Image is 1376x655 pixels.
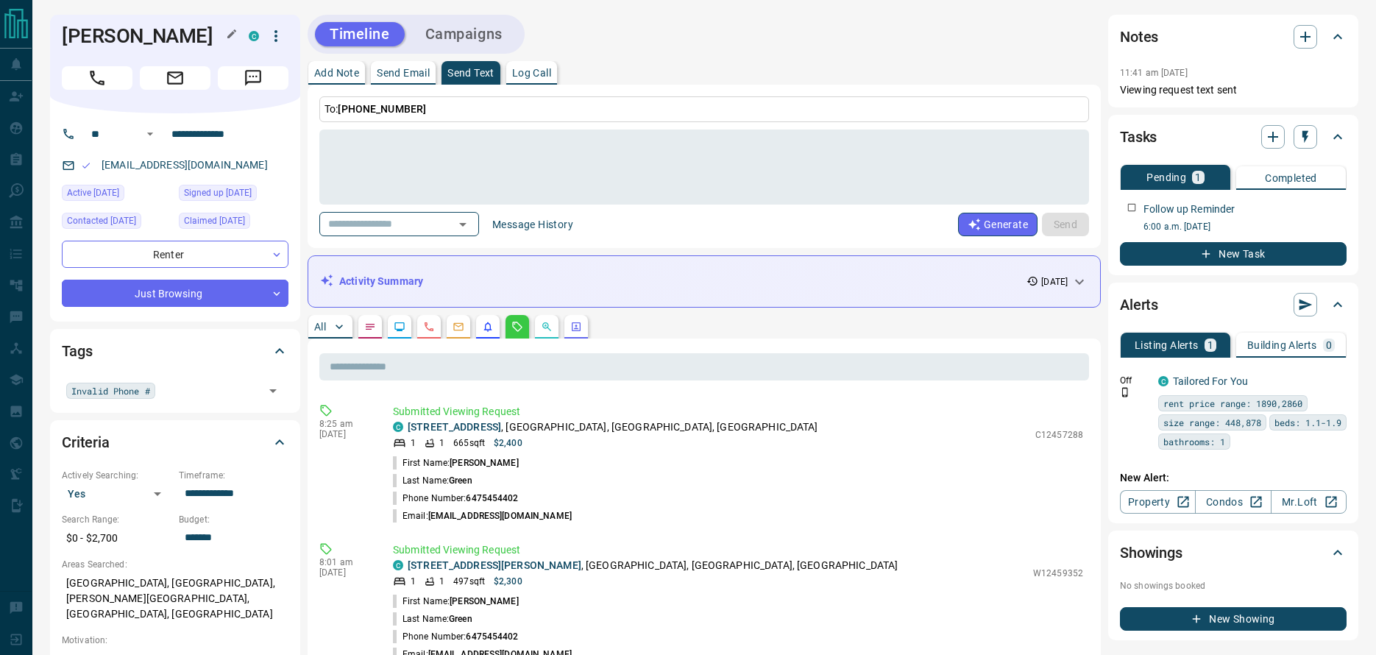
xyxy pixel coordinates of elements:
[62,66,132,90] span: Call
[364,321,376,333] svg: Notes
[541,321,553,333] svg: Opportunities
[453,575,485,588] p: 497 sqft
[263,380,283,401] button: Open
[1120,25,1158,49] h2: Notes
[179,469,288,482] p: Timeframe:
[1247,340,1317,350] p: Building Alerts
[71,383,150,398] span: Invalid Phone #
[393,404,1083,419] p: Submitted Viewing Request
[1120,119,1347,155] div: Tasks
[1120,242,1347,266] button: New Task
[393,630,519,643] p: Phone Number:
[1143,202,1235,217] p: Follow up Reminder
[511,321,523,333] svg: Requests
[466,631,518,642] span: 6475454402
[1120,293,1158,316] h2: Alerts
[62,571,288,626] p: [GEOGRAPHIC_DATA], [GEOGRAPHIC_DATA], [PERSON_NAME][GEOGRAPHIC_DATA], [GEOGRAPHIC_DATA], [GEOGRAP...
[1041,275,1068,288] p: [DATE]
[1135,340,1199,350] p: Listing Alerts
[394,321,405,333] svg: Lead Browsing Activity
[62,482,171,506] div: Yes
[62,339,92,363] h2: Tags
[1120,387,1130,397] svg: Push Notification Only
[218,66,288,90] span: Message
[320,268,1088,295] div: Activity Summary[DATE]
[62,213,171,233] div: Sat Oct 11 2025
[62,280,288,307] div: Just Browsing
[319,557,371,567] p: 8:01 am
[393,422,403,432] div: condos.ca
[1163,415,1261,430] span: size range: 448,878
[62,333,288,369] div: Tags
[1120,125,1157,149] h2: Tasks
[102,159,268,171] a: [EMAIL_ADDRESS][DOMAIN_NAME]
[314,322,326,332] p: All
[453,321,464,333] svg: Emails
[1035,428,1083,442] p: C12457288
[393,509,572,523] p: Email:
[62,241,288,268] div: Renter
[319,96,1089,122] p: To:
[1195,490,1271,514] a: Condos
[179,513,288,526] p: Budget:
[483,213,582,236] button: Message History
[482,321,494,333] svg: Listing Alerts
[428,511,572,521] span: [EMAIL_ADDRESS][DOMAIN_NAME]
[179,185,288,205] div: Fri Mar 17 2017
[1120,82,1347,98] p: Viewing request text sent
[141,125,159,143] button: Open
[140,66,210,90] span: Email
[1173,375,1248,387] a: Tailored For You
[1033,567,1083,580] p: W12459352
[466,493,518,503] span: 6475454402
[1158,376,1168,386] div: condos.ca
[453,214,473,235] button: Open
[1120,374,1149,387] p: Off
[393,542,1083,558] p: Submitted Viewing Request
[62,526,171,550] p: $0 - $2,700
[67,213,136,228] span: Contacted [DATE]
[1120,535,1347,570] div: Showings
[958,213,1038,236] button: Generate
[1146,172,1186,183] p: Pending
[411,575,416,588] p: 1
[411,22,517,46] button: Campaigns
[450,596,518,606] span: [PERSON_NAME]
[319,429,371,439] p: [DATE]
[249,31,259,41] div: condos.ca
[1163,434,1225,449] span: bathrooms: 1
[1271,490,1347,514] a: Mr.Loft
[184,213,245,228] span: Claimed [DATE]
[1120,68,1188,78] p: 11:41 am [DATE]
[1120,470,1347,486] p: New Alert:
[67,185,119,200] span: Active [DATE]
[1120,287,1347,322] div: Alerts
[62,469,171,482] p: Actively Searching:
[1120,541,1182,564] h2: Showings
[1120,19,1347,54] div: Notes
[62,24,227,48] h1: [PERSON_NAME]
[1120,490,1196,514] a: Property
[447,68,494,78] p: Send Text
[339,274,423,289] p: Activity Summary
[411,436,416,450] p: 1
[314,68,359,78] p: Add Note
[408,421,501,433] a: [STREET_ADDRESS]
[393,474,472,487] p: Last Name:
[450,458,518,468] span: [PERSON_NAME]
[1120,607,1347,631] button: New Showing
[393,560,403,570] div: condos.ca
[408,419,818,435] p: , [GEOGRAPHIC_DATA], [GEOGRAPHIC_DATA], [GEOGRAPHIC_DATA]
[439,575,444,588] p: 1
[393,612,472,626] p: Last Name:
[315,22,405,46] button: Timeline
[81,160,91,171] svg: Email Valid
[1143,220,1347,233] p: 6:00 a.m. [DATE]
[408,559,581,571] a: [STREET_ADDRESS][PERSON_NAME]
[62,425,288,460] div: Criteria
[393,595,519,608] p: First Name:
[1163,396,1302,411] span: rent price range: 1890,2860
[494,436,522,450] p: $2,400
[393,456,519,470] p: First Name:
[319,567,371,578] p: [DATE]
